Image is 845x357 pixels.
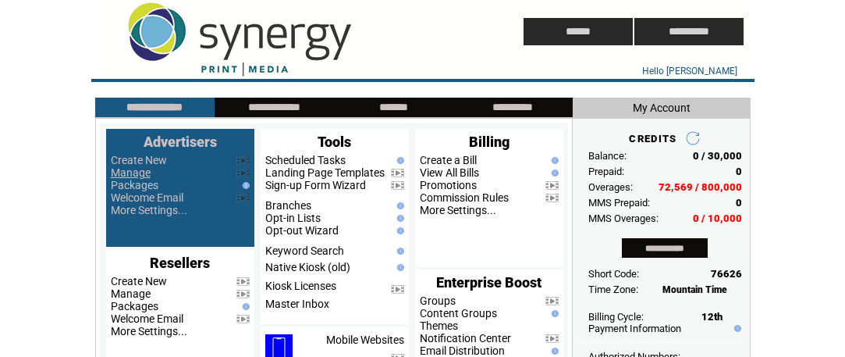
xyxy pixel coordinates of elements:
[111,300,158,312] a: Packages
[736,197,742,209] span: 0
[420,345,505,357] a: Email Distribution
[265,199,311,212] a: Branches
[693,150,742,162] span: 0 / 30,000
[588,323,681,334] a: Payment Information
[548,157,559,164] img: help.gif
[469,134,509,150] span: Billing
[236,277,250,286] img: video.png
[629,133,676,145] span: CREDITS
[111,287,151,300] a: Manage
[265,298,329,310] a: Master Inbox
[736,166,742,177] span: 0
[420,332,511,345] a: Notification Center
[239,182,250,189] img: help.gif
[265,245,344,257] a: Keyword Search
[701,311,723,323] span: 12th
[393,202,404,209] img: help.gif
[111,325,187,337] a: More Settings...
[265,224,339,237] a: Opt-out Wizard
[111,275,167,287] a: Create New
[588,268,639,280] span: Short Code:
[236,169,250,177] img: video.png
[588,181,633,193] span: Overages:
[420,191,509,204] a: Commission Rules
[420,295,456,307] a: Groups
[326,334,404,346] a: Mobile Websites
[265,261,350,273] a: Native Kiosk (old)
[393,248,404,255] img: help.gif
[633,102,691,114] span: My Account
[545,194,559,202] img: video.png
[588,166,624,177] span: Prepaid:
[693,212,742,224] span: 0 / 10,000
[111,154,167,166] a: Create New
[420,154,477,166] a: Create a Bill
[662,284,727,295] span: Mountain Time
[236,194,250,202] img: video.png
[236,290,250,298] img: video.png
[588,150,627,162] span: Balance:
[144,134,217,150] span: Advertisers
[420,179,477,191] a: Promotions
[420,320,458,332] a: Themes
[265,280,336,292] a: Kiosk Licenses
[545,181,559,190] img: video.png
[111,312,183,325] a: Welcome Email
[436,274,541,291] span: Enterprise Boost
[588,197,650,209] span: MMS Prepaid:
[545,297,559,305] img: video.png
[548,348,559,355] img: help.gif
[420,204,496,216] a: More Settings...
[265,154,346,166] a: Scheduled Tasks
[642,66,737,77] span: Hello [PERSON_NAME]
[111,204,187,216] a: More Settings...
[588,311,644,323] span: Billing Cycle:
[391,169,404,177] img: video.png
[265,166,385,179] a: Landing Page Templates
[420,307,497,320] a: Content Groups
[391,181,404,190] img: video.png
[265,179,366,191] a: Sign-up Form Wizard
[393,215,404,222] img: help.gif
[545,334,559,343] img: video.png
[236,156,250,165] img: video.png
[111,166,151,179] a: Manage
[111,179,158,191] a: Packages
[265,212,321,224] a: Opt-in Lists
[236,315,250,323] img: video.png
[318,134,351,150] span: Tools
[111,191,183,204] a: Welcome Email
[420,166,479,179] a: View All Bills
[393,264,404,271] img: help.gif
[548,310,559,317] img: help.gif
[391,285,404,294] img: video.png
[239,303,250,310] img: help.gif
[548,170,559,177] img: help.gif
[588,284,638,295] span: Time Zone:
[150,255,210,271] span: Resellers
[711,268,742,280] span: 76626
[393,157,404,164] img: help.gif
[393,227,404,234] img: help.gif
[730,325,741,332] img: help.gif
[588,212,659,224] span: MMS Overages:
[659,181,742,193] span: 72,569 / 800,000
